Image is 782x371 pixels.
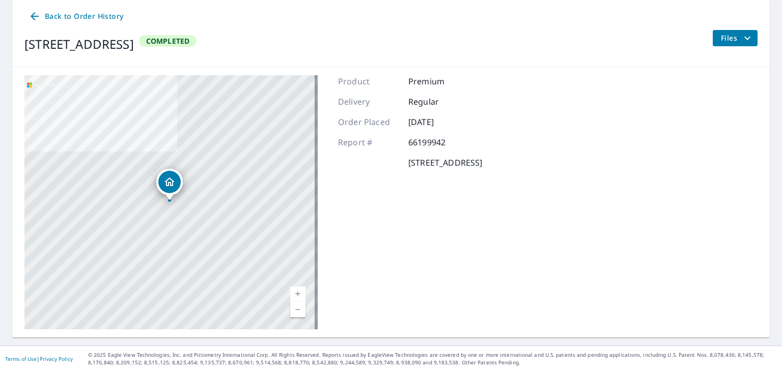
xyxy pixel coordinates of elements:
[24,7,127,26] a: Back to Order History
[408,75,469,87] p: Premium
[338,136,399,148] p: Report #
[88,351,777,366] p: © 2025 Eagle View Technologies, Inc. and Pictometry International Corp. All Rights Reserved. Repo...
[408,157,482,169] p: [STREET_ADDRESS]
[721,32,753,44] span: Files
[290,287,305,302] a: Current Level 17, Zoom In
[290,302,305,317] a: Current Level 17, Zoom Out
[338,75,399,87] p: Product
[712,30,758,46] button: filesDropdownBtn-66199942
[408,116,469,128] p: [DATE]
[5,355,37,362] a: Terms of Use
[338,116,399,128] p: Order Placed
[338,96,399,108] p: Delivery
[156,169,183,200] div: Dropped pin, building 1, Residential property, 7014 Hundsford Ln Springfield, VA 22153
[408,96,469,108] p: Regular
[40,355,73,362] a: Privacy Policy
[140,36,196,46] span: Completed
[24,35,134,53] div: [STREET_ADDRESS]
[408,136,469,148] p: 66199942
[29,10,123,23] span: Back to Order History
[5,356,73,362] p: |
